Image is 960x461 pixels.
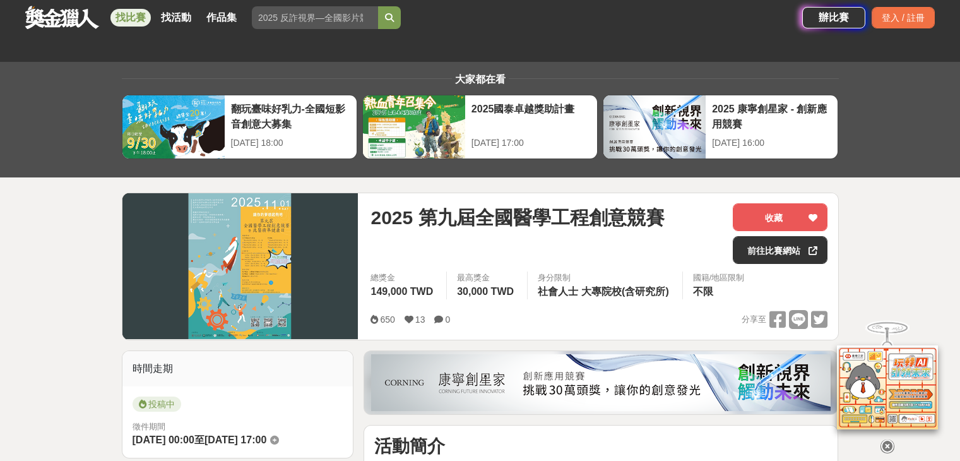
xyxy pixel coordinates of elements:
[603,95,838,159] a: 2025 康寧創星家 - 創新應用競賽[DATE] 16:00
[445,314,450,325] span: 0
[252,6,378,29] input: 2025 反詐視界—全國影片競賽
[837,344,938,428] img: d2146d9a-e6f6-4337-9592-8cefde37ba6b.png
[371,354,831,411] img: be6ed63e-7b41-4cb8-917a-a53bd949b1b4.png
[693,272,745,284] div: 國籍/地區限制
[802,7,865,28] a: 辦比賽
[133,422,165,431] span: 徵件期間
[133,397,181,412] span: 投稿中
[194,434,204,445] span: 至
[110,9,151,27] a: 找比賽
[370,203,664,232] span: 2025 第九屆全國醫學工程創意競賽
[471,102,591,130] div: 2025國泰卓越獎助計畫
[362,95,598,159] a: 2025國泰卓越獎助計畫[DATE] 17:00
[538,286,578,297] span: 社會人士
[204,434,266,445] span: [DATE] 17:00
[742,310,766,329] span: 分享至
[452,74,509,85] span: 大家都在看
[471,136,591,150] div: [DATE] 17:00
[457,286,514,297] span: 30,000 TWD
[872,7,935,28] div: 登入 / 註冊
[374,436,445,456] strong: 活動簡介
[712,136,831,150] div: [DATE] 16:00
[415,314,425,325] span: 13
[370,272,436,284] span: 總獎金
[370,286,433,297] span: 149,000 TWD
[538,272,672,284] div: 身分限制
[133,434,194,445] span: [DATE] 00:00
[122,95,357,159] a: 翻玩臺味好乳力-全國短影音創意大募集[DATE] 18:00
[733,203,827,231] button: 收藏
[733,236,827,264] a: 前往比賽網站
[231,136,350,150] div: [DATE] 18:00
[581,286,669,297] span: 大專院校(含研究所)
[156,9,196,27] a: 找活動
[231,102,350,130] div: 翻玩臺味好乳力-全國短影音創意大募集
[457,272,517,284] span: 最高獎金
[122,193,359,339] img: Cover Image
[201,9,242,27] a: 作品集
[712,102,831,130] div: 2025 康寧創星家 - 創新應用競賽
[380,314,394,325] span: 650
[122,351,353,386] div: 時間走期
[693,286,713,297] span: 不限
